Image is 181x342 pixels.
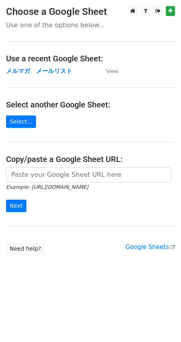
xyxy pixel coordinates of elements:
p: Use one of the options below... [6,21,175,29]
a: Need help? [6,243,45,255]
input: Next [6,200,26,212]
a: Select... [6,115,36,128]
a: View [98,67,118,75]
small: View [106,68,118,74]
input: Paste your Google Sheet URL here [6,167,171,182]
h4: Use a recent Google Sheet: [6,54,175,63]
h4: Select another Google Sheet: [6,100,175,109]
h4: Copy/paste a Google Sheet URL: [6,154,175,164]
h3: Choose a Google Sheet [6,6,175,18]
small: Example: [URL][DOMAIN_NAME] [6,184,88,190]
a: メルマガ メールリスト [6,67,72,75]
a: Google Sheets [125,243,175,251]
